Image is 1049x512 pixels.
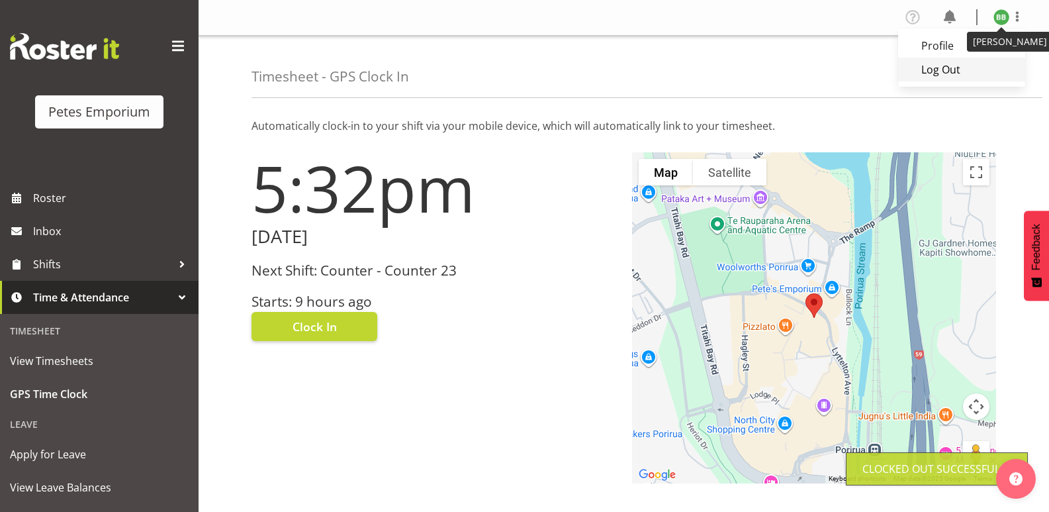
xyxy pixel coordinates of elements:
img: beena-bist9974.jpg [993,9,1009,25]
span: Time & Attendance [33,287,172,307]
div: Leave [3,411,195,438]
h3: Starts: 9 hours ago [251,294,616,309]
img: help-xxl-2.png [1009,472,1023,486]
span: Clock In [293,318,337,335]
span: View Leave Balances [10,478,189,497]
img: Google [635,466,679,484]
h3: Next Shift: Counter - Counter 23 [251,263,616,278]
span: Inbox [33,221,192,241]
button: Show satellite imagery [693,159,766,185]
a: Open this area in Google Maps (opens a new window) [635,466,679,484]
a: GPS Time Clock [3,378,195,411]
span: Feedback [1030,224,1042,270]
img: Rosterit website logo [10,33,119,60]
button: Toggle fullscreen view [963,159,989,185]
div: Timesheet [3,317,195,344]
button: Clock In [251,312,377,341]
a: Log Out [898,58,1025,81]
span: Apply for Leave [10,444,189,464]
h1: 5:32pm [251,152,616,224]
span: View Timesheets [10,351,189,371]
button: Feedback - Show survey [1024,211,1049,301]
h4: Timesheet - GPS Clock In [251,69,409,84]
button: Show street map [639,159,693,185]
span: GPS Time Clock [10,384,189,404]
span: Roster [33,188,192,208]
a: View Timesheets [3,344,195,378]
a: View Leave Balances [3,471,195,504]
h2: [DATE] [251,227,616,247]
div: Petes Emporium [48,102,150,122]
button: Map camera controls [963,393,989,420]
p: Automatically clock-in to your shift via your mobile device, which will automatically link to you... [251,118,996,134]
div: Clocked out Successfully [862,461,1011,477]
button: Drag Pegman onto the map to open Street View [963,441,989,468]
a: Profile [898,34,1025,58]
button: Keyboard shortcuts [829,474,886,484]
a: Apply for Leave [3,438,195,471]
span: Shifts [33,254,172,274]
